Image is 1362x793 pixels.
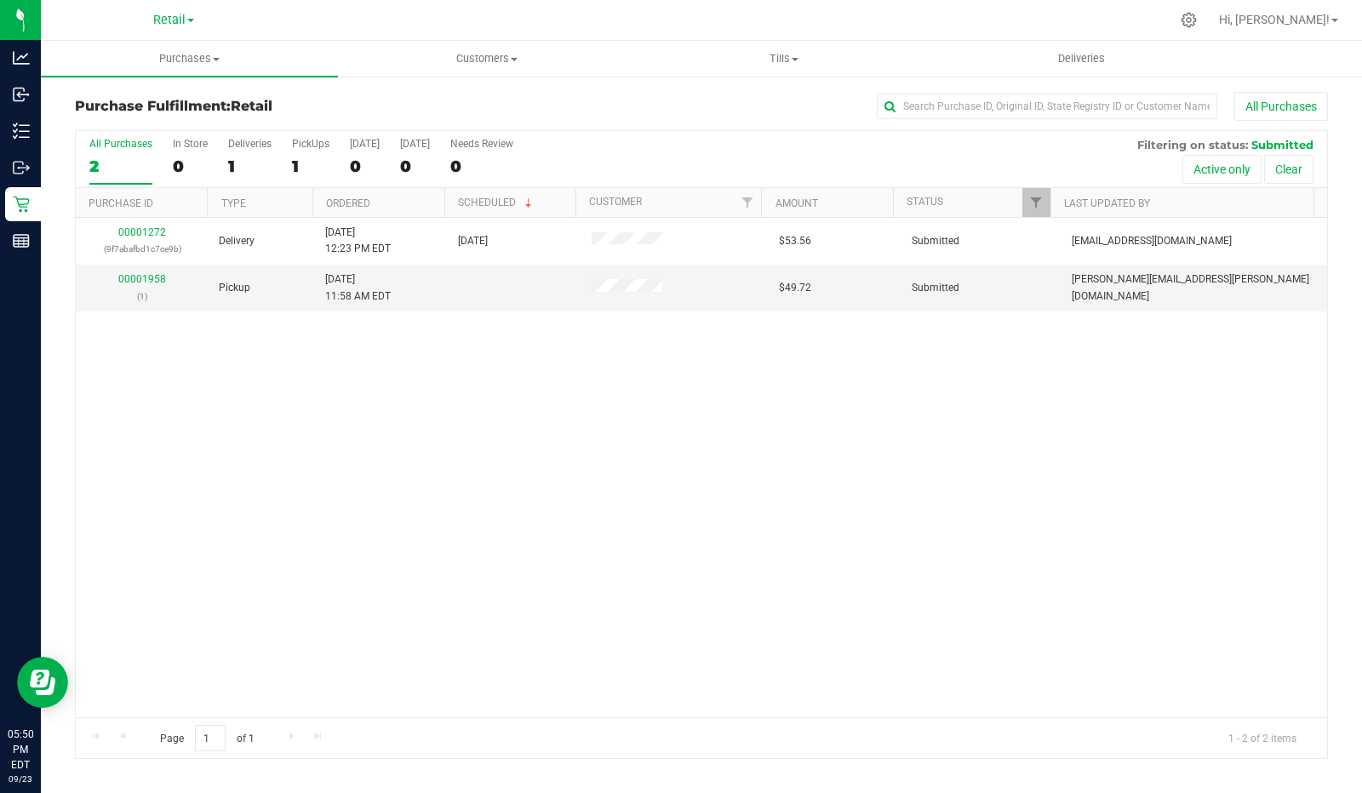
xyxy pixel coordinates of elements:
[13,49,30,66] inline-svg: Analytics
[325,225,391,257] span: [DATE] 12:23 PM EDT
[350,157,380,176] div: 0
[779,280,811,296] span: $49.72
[400,157,430,176] div: 0
[1035,51,1128,66] span: Deliveries
[13,159,30,176] inline-svg: Outbound
[75,99,493,114] h3: Purchase Fulfillment:
[635,41,932,77] a: Tills
[13,232,30,249] inline-svg: Reports
[228,157,272,176] div: 1
[1234,92,1328,121] button: All Purchases
[589,196,642,208] a: Customer
[86,288,198,305] p: (1)
[41,41,338,77] a: Purchases
[219,280,250,296] span: Pickup
[8,773,33,785] p: 09/23
[450,157,513,176] div: 0
[339,51,634,66] span: Customers
[779,233,811,249] span: $53.56
[907,196,943,208] a: Status
[292,138,329,150] div: PickUps
[195,725,226,751] input: 1
[89,157,152,176] div: 2
[41,51,338,66] span: Purchases
[1022,188,1050,217] a: Filter
[173,157,208,176] div: 0
[400,138,430,150] div: [DATE]
[13,196,30,213] inline-svg: Retail
[17,657,68,708] iframe: Resource center
[118,226,166,238] a: 00001272
[338,41,635,77] a: Customers
[173,138,208,150] div: In Store
[326,197,370,209] a: Ordered
[912,280,959,296] span: Submitted
[933,41,1230,77] a: Deliveries
[912,233,959,249] span: Submitted
[1072,233,1232,249] span: [EMAIL_ADDRESS][DOMAIN_NAME]
[292,157,329,176] div: 1
[1251,138,1313,151] span: Submitted
[733,188,761,217] a: Filter
[231,98,272,114] span: Retail
[1137,138,1248,151] span: Filtering on status:
[1178,12,1199,28] div: Manage settings
[458,197,535,208] a: Scheduled
[13,86,30,103] inline-svg: Inbound
[458,233,488,249] span: [DATE]
[8,727,33,773] p: 05:50 PM EDT
[636,51,931,66] span: Tills
[118,273,166,285] a: 00001958
[1064,197,1150,209] a: Last Updated By
[1219,13,1330,26] span: Hi, [PERSON_NAME]!
[775,197,818,209] a: Amount
[450,138,513,150] div: Needs Review
[228,138,272,150] div: Deliveries
[325,271,391,304] span: [DATE] 11:58 AM EDT
[1264,155,1313,184] button: Clear
[221,197,246,209] a: Type
[350,138,380,150] div: [DATE]
[1072,271,1317,304] span: [PERSON_NAME][EMAIL_ADDRESS][PERSON_NAME][DOMAIN_NAME]
[877,94,1217,119] input: Search Purchase ID, Original ID, State Registry ID or Customer Name...
[89,138,152,150] div: All Purchases
[219,233,255,249] span: Delivery
[89,197,153,209] a: Purchase ID
[1215,725,1310,750] span: 1 - 2 of 2 items
[153,13,186,27] span: Retail
[86,241,198,257] p: (9f7abafbd1c7ce9b)
[146,725,268,751] span: Page of 1
[13,123,30,140] inline-svg: Inventory
[1182,155,1262,184] button: Active only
